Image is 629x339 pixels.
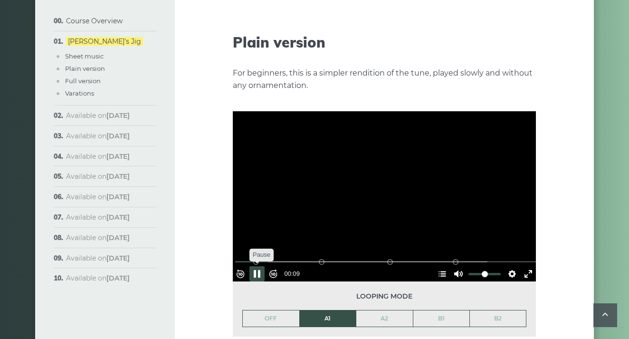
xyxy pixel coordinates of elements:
span: Available on [66,132,130,140]
strong: [DATE] [106,233,130,242]
span: Looping mode [242,291,526,302]
strong: [DATE] [106,254,130,262]
span: Available on [66,152,130,161]
span: Available on [66,213,130,222]
a: Plain version [65,65,105,72]
a: [PERSON_NAME]’s Jig [66,37,143,46]
a: Sheet music [65,52,104,60]
span: Available on [66,172,130,181]
span: Available on [66,193,130,201]
strong: [DATE] [106,172,130,181]
strong: [DATE] [106,274,130,282]
a: B2 [470,310,526,327]
h2: Plain version [233,34,536,51]
span: Available on [66,254,130,262]
strong: [DATE] [106,193,130,201]
strong: [DATE] [106,111,130,120]
span: Available on [66,111,130,120]
a: Course Overview [66,17,123,25]
p: For beginners, this is a simpler rendition of the tune, played slowly and without any ornamentation. [233,67,536,92]
a: OFF [243,310,299,327]
span: Available on [66,274,130,282]
strong: [DATE] [106,132,130,140]
strong: [DATE] [106,213,130,222]
a: Varations [65,89,94,97]
a: B1 [413,310,470,327]
span: Available on [66,233,130,242]
a: Full version [65,77,101,85]
strong: [DATE] [106,152,130,161]
a: A2 [356,310,413,327]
